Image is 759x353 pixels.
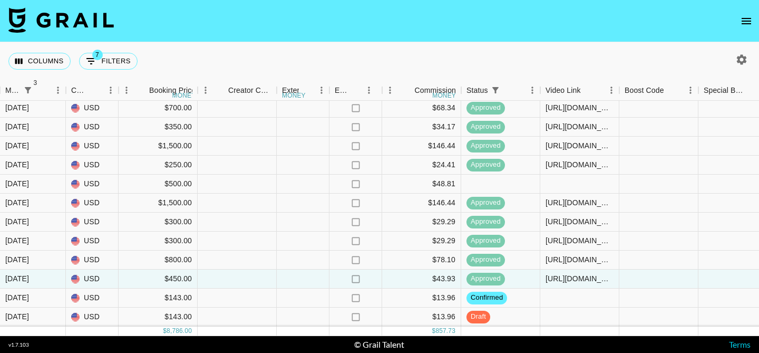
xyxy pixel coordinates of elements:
button: Sort [35,83,50,98]
button: Sort [503,83,518,98]
div: Video Link [546,80,581,101]
div: https://www.tiktok.com/@stephaniemiec/video/7550890298247826719?is_from_webapp=1&sender_device=pc... [546,121,614,132]
span: draft [466,312,490,322]
div: USD [66,232,119,251]
div: USD [66,308,119,327]
div: $29.29 [382,213,461,232]
div: Sep '25 [5,178,29,189]
div: https://www.tiktok.com/@tristipoopoo/video/7550850185195293982?is_from_webapp=1&sender_device=pc&... [546,102,614,113]
div: USD [66,251,119,270]
div: Sep '25 [5,292,29,303]
button: Menu [50,82,66,98]
button: Sort [581,83,596,98]
div: https://www.tiktok.com/@leodibaa/video/7553351438194265366?is_from_webapp=1&sender_device=pc&web_... [546,197,614,208]
div: https://www.tiktok.com/@tristipoopoo/video/7551965011455806750?is_from_webapp=1&sender_device=pc&... [546,254,614,265]
div: USD [66,289,119,308]
div: 857.73 [435,327,455,336]
div: $450.00 [119,270,198,289]
span: approved [466,198,505,208]
div: 3 active filters [21,83,35,98]
div: https://www.tiktok.com/@leodibaa/video/7552961756692319510 [546,140,614,151]
div: $250.00 [119,156,198,175]
button: Sort [664,83,679,98]
button: Sort [88,83,103,98]
div: money [282,92,306,99]
button: Menu [683,82,698,98]
div: $143.00 [119,289,198,308]
button: Menu [103,82,119,98]
div: $700.00 [119,99,198,118]
div: $29.29 [382,232,461,251]
div: Sep '25 [5,102,29,113]
div: Month Due [5,80,21,101]
div: $78.10 [382,251,461,270]
button: open drawer [736,11,757,32]
div: $34.17 [382,118,461,137]
div: 1 active filter [488,83,503,98]
img: Grail Talent [8,7,114,33]
div: $13.96 [382,289,461,308]
button: Sort [299,83,314,98]
div: $68.34 [382,99,461,118]
div: https://www.tiktok.com/@tristipoopoo/video/7553989341278702878?is_from_webapp=1&sender_device=pc&... [546,273,614,284]
span: approved [466,255,505,265]
div: USD [66,118,119,137]
div: money [172,92,196,99]
div: Sep '25 [5,121,29,132]
div: USD [66,175,119,194]
span: approved [466,141,505,151]
div: $13.96 [382,308,461,327]
button: Sort [400,83,414,98]
div: $1,500.00 [119,137,198,156]
div: Status [466,80,488,101]
button: Menu [361,82,377,98]
span: approved [466,217,505,227]
div: $300.00 [119,213,198,232]
div: $24.41 [382,156,461,175]
button: Menu [314,82,329,98]
div: Special Booking Type [704,80,747,101]
div: USD [66,270,119,289]
div: Sep '25 [5,197,29,208]
div: Boost Code [619,80,698,101]
div: Commission [414,80,456,101]
span: approved [466,236,505,246]
span: approved [466,122,505,132]
button: Show filters [21,83,35,98]
div: $43.93 [382,270,461,289]
div: Creator Commmission Override [198,80,277,101]
div: Sep '25 [5,273,29,284]
span: approved [466,160,505,170]
div: Expenses: Remove Commission? [335,80,349,101]
button: Sort [134,83,149,98]
div: https://www.tiktok.com/@da.vinci69/photo/7551548962965097759?is_from_webapp=1&sender_device=pc&we... [546,159,614,170]
div: USD [66,137,119,156]
div: USD [66,194,119,213]
div: $300.00 [119,232,198,251]
div: $143.00 [119,308,198,327]
div: $ [163,327,167,336]
span: approved [466,103,505,113]
span: 3 [30,78,41,88]
div: Video Link [540,80,619,101]
div: $146.44 [382,194,461,213]
div: USD [66,156,119,175]
div: $350.00 [119,118,198,137]
div: Sep '25 [5,235,29,246]
div: Currency [66,80,119,101]
a: Terms [729,339,751,349]
div: $146.44 [382,137,461,156]
div: Sep '25 [5,216,29,227]
div: Sep '25 [5,311,29,322]
span: approved [466,274,505,284]
div: $500.00 [119,175,198,194]
div: Creator Commmission Override [228,80,271,101]
div: 8,786.00 [167,327,192,336]
button: Show filters [488,83,503,98]
div: $48.81 [382,175,461,194]
div: $800.00 [119,251,198,270]
button: Menu [198,82,213,98]
div: Sep '25 [5,140,29,151]
button: Sort [349,83,364,98]
div: $1,500.00 [119,194,198,213]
